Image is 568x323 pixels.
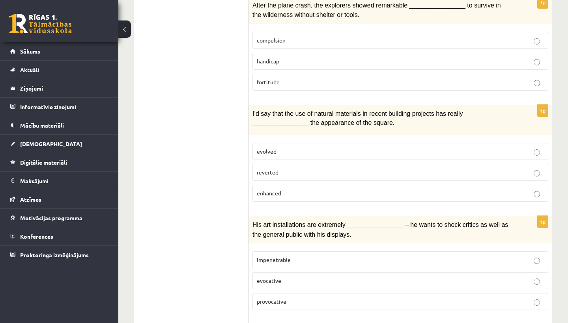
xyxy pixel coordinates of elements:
a: [DEMOGRAPHIC_DATA] [10,135,108,153]
span: Proktoringa izmēģinājums [20,251,89,258]
span: Atzīmes [20,196,41,203]
input: evolved [534,149,540,156]
span: His art installations are extremely ________________ – he wants to shock critics as well as the g... [252,221,508,238]
input: impenetrable [534,258,540,264]
a: Sākums [10,42,108,60]
span: handicap [257,58,279,65]
span: Motivācijas programma [20,214,82,221]
input: reverted [534,170,540,176]
span: [DEMOGRAPHIC_DATA] [20,140,82,147]
input: compulsion [534,38,540,45]
input: evocative [534,278,540,285]
span: reverted [257,169,278,176]
span: Mācību materiāli [20,122,64,129]
a: Proktoringa izmēģinājums [10,246,108,264]
legend: Maksājumi [20,172,108,190]
a: Informatīvie ziņojumi [10,98,108,116]
a: Digitālie materiāli [10,153,108,171]
a: Mācību materiāli [10,116,108,134]
legend: Informatīvie ziņojumi [20,98,108,116]
p: 1p [537,215,548,228]
a: Konferences [10,227,108,245]
span: fortitude [257,78,280,85]
a: Aktuāli [10,61,108,79]
span: evocative [257,277,281,284]
span: provocative [257,298,286,305]
a: Atzīmes [10,190,108,208]
span: I’d say that the use of natural materials in recent building projects has really ________________... [252,110,463,126]
a: Rīgas 1. Tālmācības vidusskola [9,14,72,33]
span: enhanced [257,189,281,197]
input: provocative [534,299,540,306]
legend: Ziņojumi [20,79,108,97]
input: handicap [534,59,540,65]
span: compulsion [257,37,286,44]
span: Digitālie materiāli [20,159,67,166]
span: evolved [257,148,277,155]
span: impenetrable [257,256,291,263]
input: fortitude [534,80,540,86]
p: 1p [537,104,548,117]
span: Konferences [20,233,53,240]
span: After the plane crash, the explorers showed remarkable ________________ to survive in the wildern... [252,2,501,18]
span: Sākums [20,48,40,55]
a: Motivācijas programma [10,209,108,227]
a: Ziņojumi [10,79,108,97]
input: enhanced [534,191,540,197]
a: Maksājumi [10,172,108,190]
span: Aktuāli [20,66,39,73]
